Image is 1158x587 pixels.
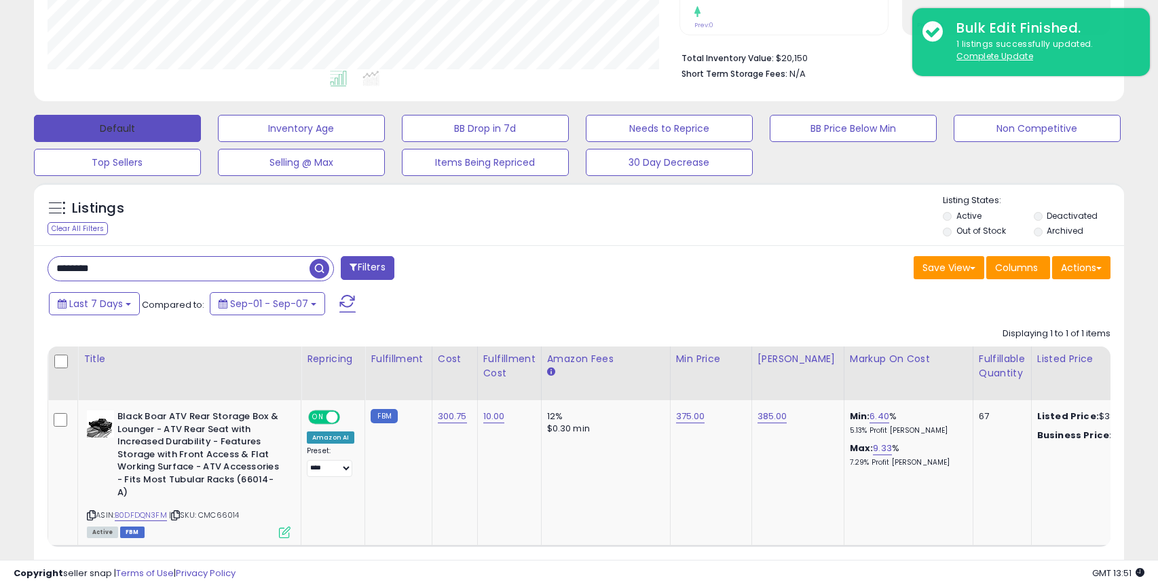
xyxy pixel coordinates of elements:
[307,352,359,366] div: Repricing
[87,410,114,438] img: 41WbsIOxMrL._SL40_.jpg
[850,442,963,467] div: %
[402,149,569,176] button: Items Being Repriced
[681,52,774,64] b: Total Inventory Value:
[218,149,385,176] button: Selling @ Max
[210,292,325,315] button: Sep-01 - Sep-07
[979,410,1021,423] div: 67
[850,426,963,435] p: 5.13% Profit [PERSON_NAME]
[120,527,145,538] span: FBM
[116,567,174,580] a: Terms of Use
[586,149,753,176] button: 30 Day Decrease
[310,412,326,423] span: ON
[169,510,240,520] span: | SKU: CMC66014
[218,115,385,142] button: Inventory Age
[844,346,973,400] th: The percentage added to the cost of goods (COGS) that forms the calculator for Min & Max prices.
[850,410,963,435] div: %
[49,292,140,315] button: Last 7 Days
[789,67,806,80] span: N/A
[758,352,838,366] div: [PERSON_NAME]
[547,366,555,378] small: Amazon Fees.
[850,352,967,366] div: Markup on Cost
[850,442,874,455] b: Max:
[69,297,123,310] span: Last 7 Days
[438,410,467,423] a: 300.75
[946,18,1140,38] div: Bulk Edit Finished.
[547,410,660,423] div: 12%
[946,38,1140,63] div: 1 listings successfully updated.
[850,410,870,423] b: Min:
[483,410,505,423] a: 10.00
[1037,429,1112,442] b: Business Price:
[1052,256,1110,279] button: Actions
[1037,410,1150,423] div: $382.11
[694,21,713,29] small: Prev: 0
[1092,567,1144,580] span: 2025-09-15 13:51 GMT
[341,256,394,280] button: Filters
[402,115,569,142] button: BB Drop in 7d
[87,527,118,538] span: All listings currently available for purchase on Amazon
[115,510,167,521] a: B0DFDQN3FM
[547,352,665,366] div: Amazon Fees
[1047,210,1098,221] label: Deactivated
[83,352,295,366] div: Title
[954,115,1121,142] button: Non Competitive
[850,458,963,467] p: 7.29% Profit [PERSON_NAME]
[995,261,1038,274] span: Columns
[34,115,201,142] button: Default
[176,567,236,580] a: Privacy Policy
[943,194,1124,207] p: Listing States:
[681,68,787,79] b: Short Term Storage Fees:
[34,149,201,176] button: Top Sellers
[547,423,660,435] div: $0.30 min
[676,352,746,366] div: Min Price
[956,225,1006,236] label: Out of Stock
[986,256,1050,279] button: Columns
[956,210,982,221] label: Active
[676,410,705,423] a: 375.00
[307,431,354,444] div: Amazon AI
[870,410,889,423] a: 6.40
[483,352,536,380] div: Fulfillment Cost
[371,352,426,366] div: Fulfillment
[14,567,236,580] div: seller snap | |
[979,352,1026,380] div: Fulfillable Quantity
[230,297,308,310] span: Sep-01 - Sep-07
[142,298,204,311] span: Compared to:
[586,115,753,142] button: Needs to Reprice
[307,446,354,477] div: Preset:
[1037,352,1155,366] div: Listed Price
[14,567,63,580] strong: Copyright
[914,256,984,279] button: Save View
[1003,327,1110,340] div: Displaying 1 to 1 of 1 items
[72,199,124,218] h5: Listings
[87,410,291,537] div: ASIN:
[1037,410,1099,423] b: Listed Price:
[371,409,397,423] small: FBM
[338,412,360,423] span: OFF
[758,410,787,423] a: 385.00
[438,352,472,366] div: Cost
[1037,429,1150,442] div: $375
[48,222,108,235] div: Clear All Filters
[681,49,1100,65] li: $20,150
[873,442,892,455] a: 9.33
[770,115,937,142] button: BB Price Below Min
[117,410,282,502] b: Black Boar ATV Rear Storage Box & Lounger - ATV Rear Seat with Increased Durability - Features St...
[1047,225,1083,236] label: Archived
[956,50,1033,62] u: Complete Update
